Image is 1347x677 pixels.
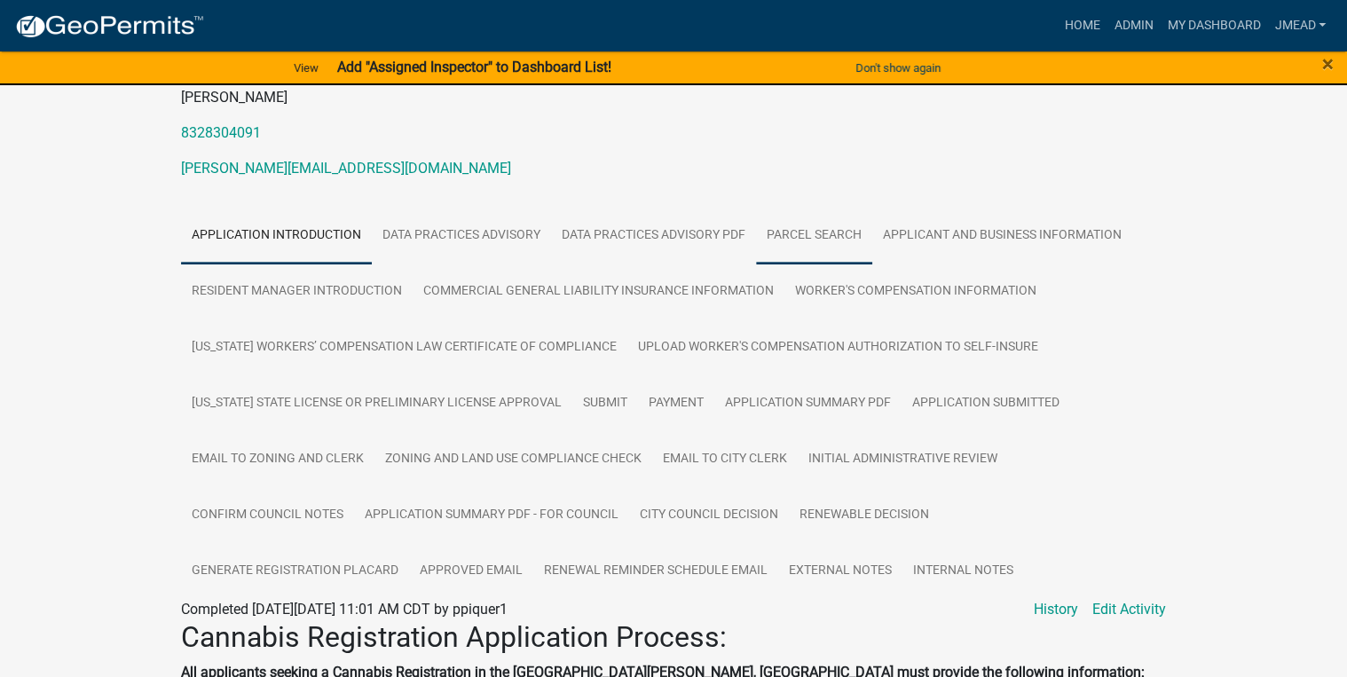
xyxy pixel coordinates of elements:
a: City Council Decision [629,487,789,544]
a: Data Practices Advisory PDF [551,208,756,264]
a: Home [1057,9,1107,43]
span: Completed [DATE][DATE] 11:01 AM CDT by ppiquer1 [181,601,508,618]
a: Confirm Council Notes [181,487,354,544]
a: History [1034,599,1078,620]
a: External Notes [778,543,902,600]
a: [PERSON_NAME][EMAIL_ADDRESS][DOMAIN_NAME] [181,160,511,177]
a: My Dashboard [1160,9,1267,43]
a: Internal Notes [902,543,1024,600]
a: Resident Manager Introduction [181,264,413,320]
a: Initial Administrative Review [798,431,1008,488]
a: Application Summary PDF [714,375,902,432]
a: Email to City Clerk [652,431,798,488]
button: Don't show again [848,53,948,83]
a: Upload Worker's Compensation Authorization to Self-Insure [627,319,1049,376]
a: Zoning and Land Use Compliance Check [374,431,652,488]
a: Approved Email [409,543,533,600]
a: Parcel search [756,208,872,264]
a: Worker's Compensation Information [784,264,1047,320]
a: Payment [638,375,714,432]
a: Submit [572,375,638,432]
a: Application Submitted [902,375,1070,432]
span: × [1322,51,1334,76]
p: [PERSON_NAME] [181,87,1166,108]
h2: Cannabis Registration Application Process: [181,620,1166,654]
a: Renewal Reminder Schedule Email [533,543,778,600]
a: Data Practices Advisory [372,208,551,264]
a: View [287,53,326,83]
a: Application Introduction [181,208,372,264]
a: 8328304091 [181,124,261,141]
button: Close [1322,53,1334,75]
a: jmead [1267,9,1333,43]
a: Application Summary PDF - For Council [354,487,629,544]
a: Email to Zoning and Clerk [181,431,374,488]
strong: Add "Assigned Inspector" to Dashboard List! [336,59,610,75]
a: Edit Activity [1092,599,1166,620]
a: Admin [1107,9,1160,43]
a: Applicant and Business Information [872,208,1132,264]
a: Commercial General Liability Insurance Information [413,264,784,320]
a: Generate Registration Placard [181,543,409,600]
a: [US_STATE] State License or Preliminary License Approval [181,375,572,432]
a: [US_STATE] Workers’ Compensation Law Certificate of Compliance [181,319,627,376]
a: Renewable Decision [789,487,940,544]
